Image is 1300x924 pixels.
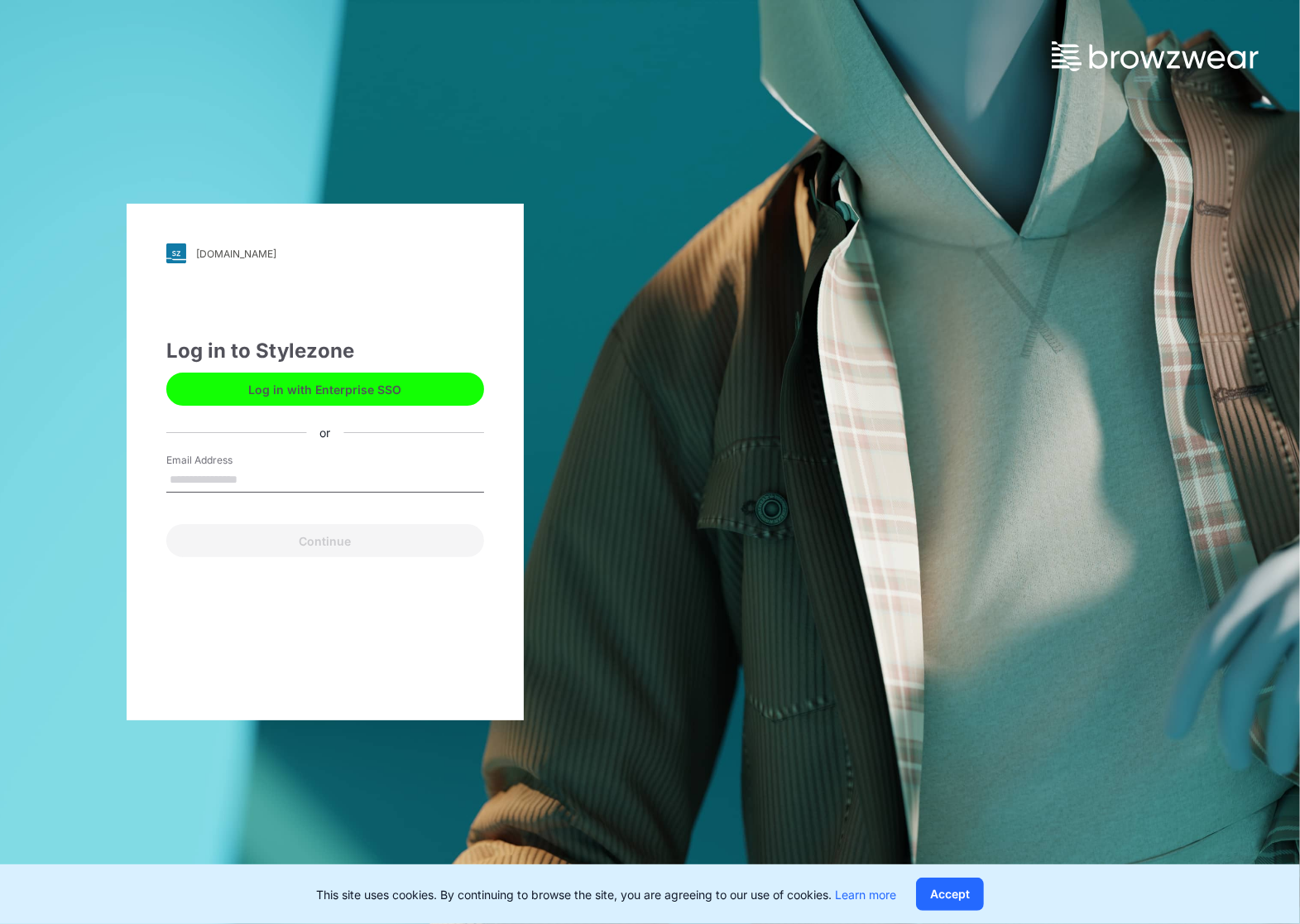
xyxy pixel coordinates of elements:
[316,886,896,903] p: This site uses cookies. By continuing to browse the site, you are agreeing to our use of cookies.
[306,424,343,441] div: or
[916,878,984,911] button: Accept
[1052,41,1259,71] img: browzwear-logo.73288ffb.svg
[166,336,484,366] div: Log in to Stylezone
[166,373,484,406] button: Log in with Enterprise SSO
[166,453,282,468] label: Email Address
[196,248,276,260] div: [DOMAIN_NAME]
[835,888,896,902] a: Learn more
[166,243,484,263] a: [DOMAIN_NAME]
[166,243,186,263] img: svg+xml;base64,PHN2ZyB3aWR0aD0iMjgiIGhlaWdodD0iMjgiIHZpZXdCb3g9IjAgMCAyOCAyOCIgZmlsbD0ibm9uZSIgeG...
